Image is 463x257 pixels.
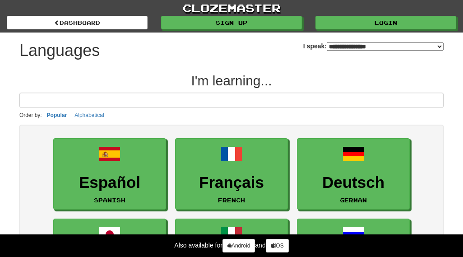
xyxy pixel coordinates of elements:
[266,239,289,252] a: iOS
[303,42,444,51] label: I speak:
[297,138,410,210] a: DeutschGerman
[340,197,367,203] small: German
[175,138,288,210] a: FrançaisFrench
[19,73,444,88] h2: I'm learning...
[58,174,161,192] h3: Español
[161,16,302,29] a: Sign up
[315,16,456,29] a: Login
[19,42,100,60] h1: Languages
[44,110,70,120] button: Popular
[72,110,106,120] button: Alphabetical
[218,197,245,203] small: French
[94,197,125,203] small: Spanish
[53,138,166,210] a: EspañolSpanish
[327,42,444,51] select: I speak:
[19,112,42,118] small: Order by:
[302,174,405,192] h3: Deutsch
[222,239,255,252] a: Android
[180,174,283,192] h3: Français
[7,16,148,29] a: dashboard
